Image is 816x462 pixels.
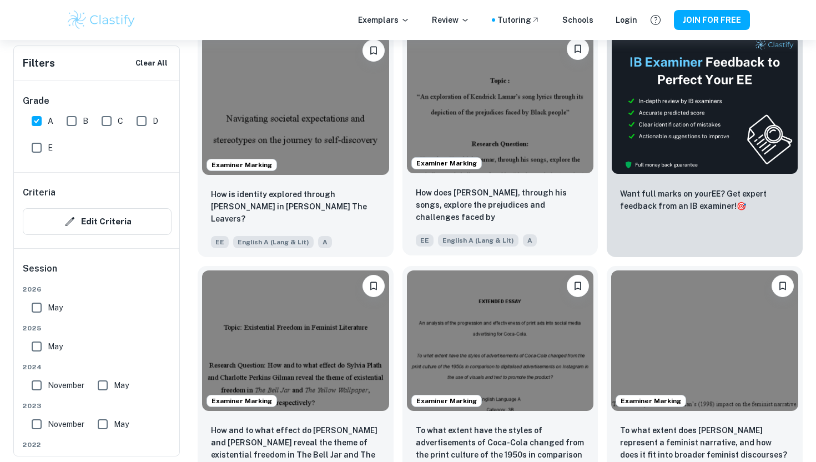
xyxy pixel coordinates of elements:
h6: Filters [23,56,55,71]
a: Login [616,14,637,26]
p: Exemplars [358,14,410,26]
img: English A (Lang & Lit) EE example thumbnail: To what extent have the styles of adver [407,270,594,410]
img: Thumbnail [611,35,798,174]
button: Please log in to bookmark exemplars [362,39,385,62]
img: English A (Lang & Lit) EE example thumbnail: To what extent does Mulan represent a fe [611,270,798,410]
button: Please log in to bookmark exemplars [567,38,589,60]
span: English A (Lang & Lit) [438,234,518,247]
span: English A (Lang & Lit) [233,236,314,248]
p: How is identity explored through Deming Guo in Lisa Ko’s The Leavers? [211,188,380,225]
span: Examiner Marking [412,158,481,168]
p: Want full marks on your EE ? Get expert feedback from an IB examiner! [620,188,789,212]
button: Help and Feedback [646,11,665,29]
img: English A (Lang & Lit) EE example thumbnail: How and to what effect do Sylvia Plath a [202,270,389,410]
span: May [114,379,129,391]
span: Examiner Marking [616,396,686,406]
span: November [48,379,84,391]
span: 🎯 [737,202,746,210]
p: To what extent does Mulan represent a feminist narrative, and how does it fit into broader femini... [620,424,789,461]
h6: Grade [23,94,172,108]
span: 2025 [23,323,172,333]
span: Examiner Marking [412,396,481,406]
img: Clastify logo [66,9,137,31]
button: Please log in to bookmark exemplars [772,275,794,297]
h6: Criteria [23,186,56,199]
a: Tutoring [497,14,540,26]
p: To what extent have the styles of advertisements of Coca-Cola changed from the print culture of t... [416,424,585,462]
button: Please log in to bookmark exemplars [567,275,589,297]
h6: Session [23,262,172,284]
span: A [523,234,537,247]
a: Schools [562,14,593,26]
button: JOIN FOR FREE [674,10,750,30]
p: How does Kendrick Lamar, through his songs, explore the prejudices and challenges faced by Black ... [416,187,585,224]
span: Examiner Marking [207,396,276,406]
span: November [48,418,84,430]
button: Edit Criteria [23,208,172,235]
span: May [114,418,129,430]
span: A [318,236,332,248]
span: Examiner Marking [207,160,276,170]
span: EE [416,234,434,247]
a: Examiner MarkingPlease log in to bookmark exemplarsHow is identity explored through Deming Guo in... [198,31,394,257]
button: Please log in to bookmark exemplars [362,275,385,297]
button: Clear All [133,55,170,72]
p: How and to what effect do Sylvia Plath and Charlotte Perkins Gilman reveal the theme of existenti... [211,424,380,462]
span: E [48,142,53,154]
span: A [48,115,53,127]
span: D [153,115,158,127]
span: EE [211,236,229,248]
p: Review [432,14,470,26]
a: Examiner MarkingPlease log in to bookmark exemplarsHow does Kendrick Lamar, through his songs, ex... [402,31,598,257]
span: 2023 [23,401,172,411]
img: English A (Lang & Lit) EE example thumbnail: How is identity explored through Deming [202,35,389,175]
span: 2024 [23,362,172,372]
span: 2026 [23,284,172,294]
a: ThumbnailWant full marks on yourEE? Get expert feedback from an IB examiner! [607,31,803,257]
img: English A (Lang & Lit) EE example thumbnail: How does Kendrick Lamar, through his son [407,33,594,173]
span: May [48,340,63,353]
span: 2022 [23,440,172,450]
span: C [118,115,123,127]
span: B [83,115,88,127]
span: May [48,302,63,314]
